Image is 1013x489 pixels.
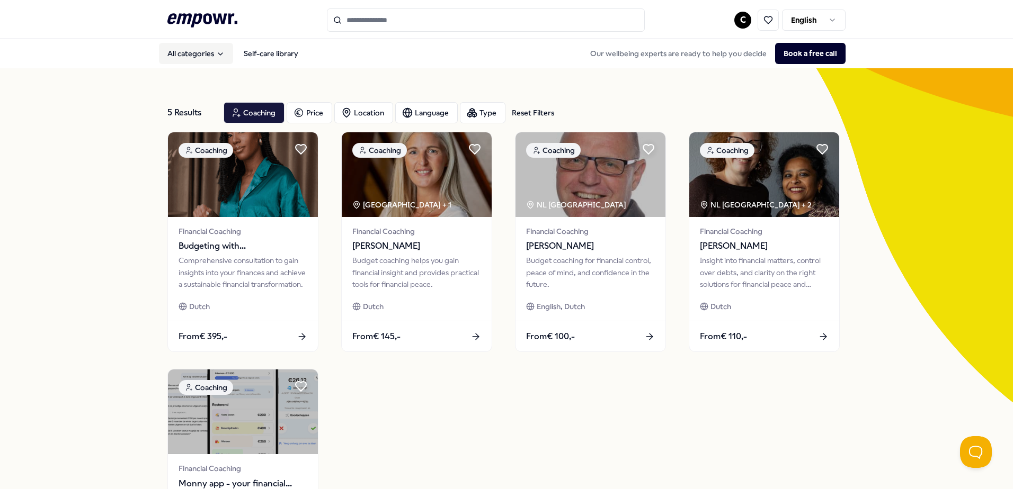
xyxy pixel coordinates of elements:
[395,102,458,123] button: Language
[775,43,846,64] button: Book a free call
[516,132,665,217] img: package image
[700,199,812,211] div: NL [GEOGRAPHIC_DATA] + 2
[352,225,481,237] span: Financial Coaching
[179,330,227,343] span: From € 395,-
[582,43,846,64] div: Our wellbeing experts are ready to help you decide
[734,12,751,29] button: C
[352,143,407,158] div: Coaching
[352,330,401,343] span: From € 145,-
[363,301,384,312] span: Dutch
[235,43,307,64] a: Self-care library
[537,301,585,312] span: English, Dutch
[526,225,655,237] span: Financial Coaching
[167,102,215,123] div: 5 Results
[700,239,829,253] span: [PERSON_NAME]
[179,239,307,253] span: Budgeting with [PERSON_NAME]: Consultation
[526,199,628,211] div: NL [GEOGRAPHIC_DATA]
[179,143,233,158] div: Coaching
[168,369,318,454] img: package image
[460,102,505,123] button: Type
[342,132,492,217] img: package image
[526,330,575,343] span: From € 100,-
[224,102,285,123] button: Coaching
[341,132,492,352] a: package imageCoaching[GEOGRAPHIC_DATA] + 1Financial Coaching[PERSON_NAME]Budget coaching helps yo...
[689,132,839,217] img: package image
[287,102,332,123] button: Price
[327,8,645,32] input: Search for products, categories or subcategories
[352,255,481,290] div: Budget coaching helps you gain financial insight and provides practical tools for financial peace.
[526,255,655,290] div: Budget coaching for financial control, peace of mind, and confidence in the future.
[512,107,554,119] div: Reset Filters
[159,43,307,64] nav: Main
[700,330,747,343] span: From € 110,-
[515,132,666,352] a: package imageCoachingNL [GEOGRAPHIC_DATA] Financial Coaching[PERSON_NAME]Budget coaching for fina...
[179,255,307,290] div: Comprehensive consultation to gain insights into your finances and achieve a sustainable financia...
[179,225,307,237] span: Financial Coaching
[700,255,829,290] div: Insight into financial matters, control over debts, and clarity on the right solutions for financ...
[167,132,318,352] a: package imageCoachingFinancial CoachingBudgeting with [PERSON_NAME]: ConsultationComprehensive co...
[526,143,581,158] div: Coaching
[179,380,233,395] div: Coaching
[334,102,393,123] button: Location
[352,239,481,253] span: [PERSON_NAME]
[960,436,992,468] iframe: Help Scout Beacon - Open
[700,143,754,158] div: Coaching
[689,132,840,352] a: package imageCoachingNL [GEOGRAPHIC_DATA] + 2Financial Coaching[PERSON_NAME]Insight into financia...
[710,301,731,312] span: Dutch
[526,239,655,253] span: [PERSON_NAME]
[352,199,451,211] div: [GEOGRAPHIC_DATA] + 1
[159,43,233,64] button: All categories
[179,463,307,474] span: Financial Coaching
[700,225,829,237] span: Financial Coaching
[168,132,318,217] img: package image
[189,301,210,312] span: Dutch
